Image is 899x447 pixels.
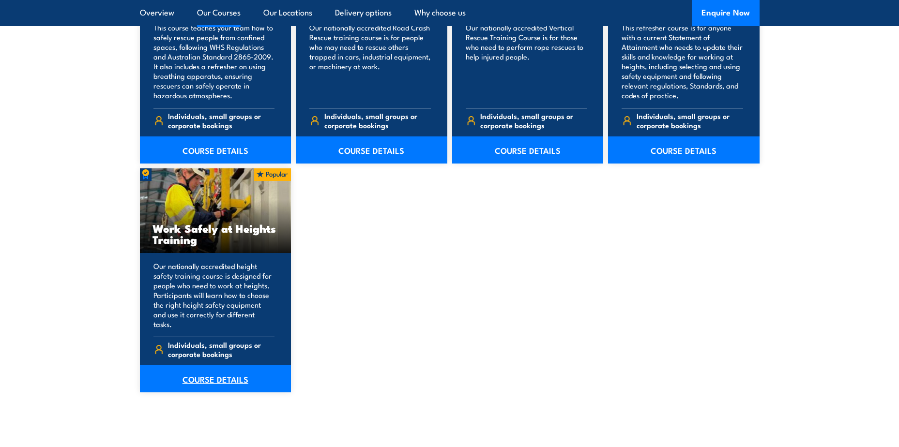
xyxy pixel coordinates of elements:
[140,136,291,164] a: COURSE DETAILS
[309,23,431,100] p: Our nationally accredited Road Crash Rescue training course is for people who may need to rescue ...
[140,365,291,392] a: COURSE DETAILS
[480,111,587,130] span: Individuals, small groups or corporate bookings
[622,23,743,100] p: This refresher course is for anyone with a current Statement of Attainment who needs to update th...
[153,23,275,100] p: This course teaches your team how to safely rescue people from confined spaces, following WHS Reg...
[168,111,274,130] span: Individuals, small groups or corporate bookings
[168,340,274,358] span: Individuals, small groups or corporate bookings
[608,136,760,164] a: COURSE DETAILS
[324,111,431,130] span: Individuals, small groups or corporate bookings
[296,136,447,164] a: COURSE DETAILS
[152,223,279,245] h3: Work Safely at Heights Training
[637,111,743,130] span: Individuals, small groups or corporate bookings
[452,136,604,164] a: COURSE DETAILS
[466,23,587,100] p: Our nationally accredited Vertical Rescue Training Course is for those who need to perform rope r...
[153,261,275,329] p: Our nationally accredited height safety training course is designed for people who need to work a...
